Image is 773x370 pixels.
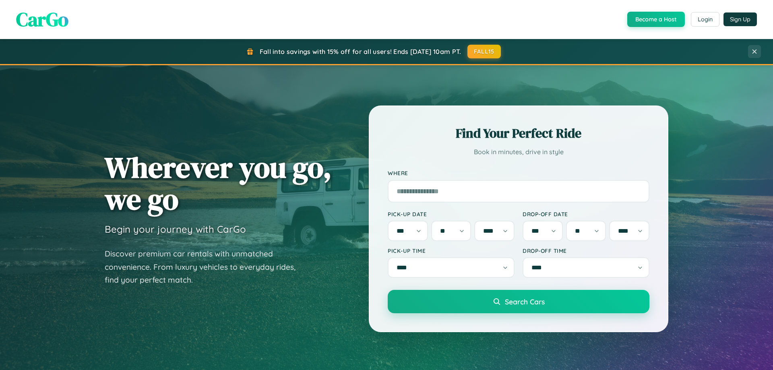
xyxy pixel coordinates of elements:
button: FALL15 [467,45,501,58]
span: Fall into savings with 15% off for all users! Ends [DATE] 10am PT. [260,48,461,56]
label: Drop-off Date [523,211,649,217]
p: Discover premium car rentals with unmatched convenience. From luxury vehicles to everyday rides, ... [105,247,306,287]
button: Become a Host [627,12,685,27]
button: Search Cars [388,290,649,313]
h2: Find Your Perfect Ride [388,124,649,142]
label: Drop-off Time [523,247,649,254]
label: Pick-up Time [388,247,515,254]
label: Pick-up Date [388,211,515,217]
span: Search Cars [505,297,545,306]
span: CarGo [16,6,68,33]
button: Login [691,12,719,27]
p: Book in minutes, drive in style [388,146,649,158]
h3: Begin your journey with CarGo [105,223,246,235]
button: Sign Up [723,12,757,26]
label: Where [388,170,649,177]
h1: Wherever you go, we go [105,151,332,215]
